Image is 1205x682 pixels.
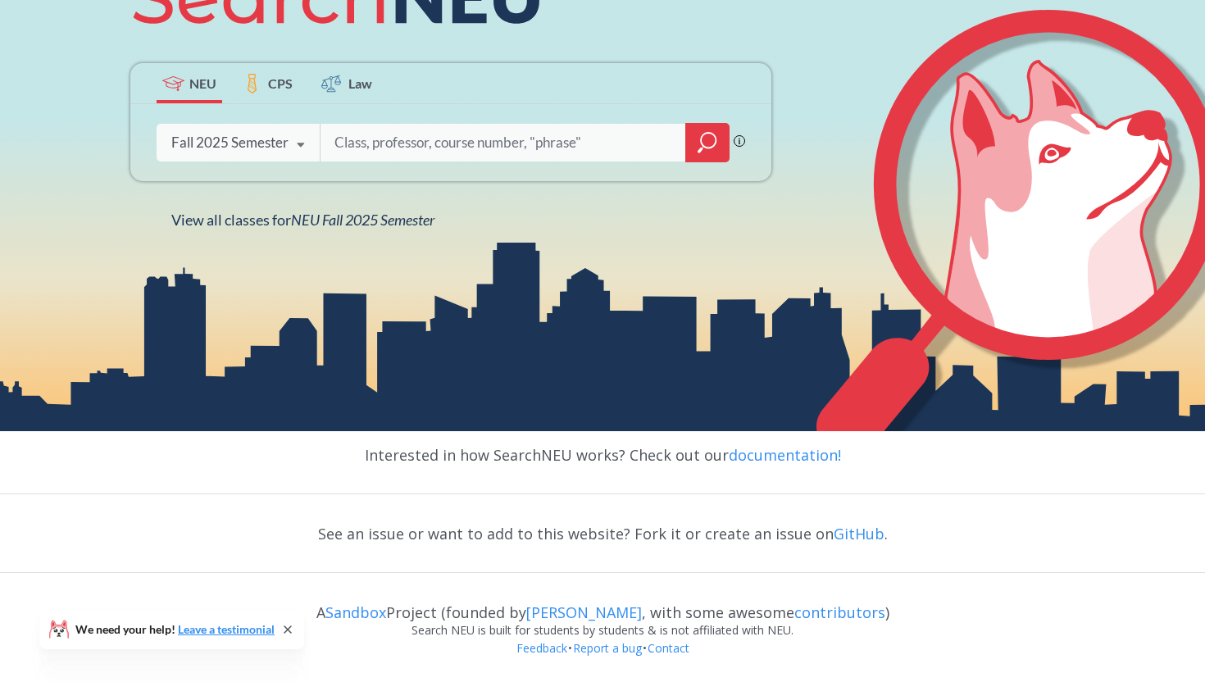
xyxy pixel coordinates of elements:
span: NEU [189,74,216,93]
span: NEU Fall 2025 Semester [291,211,434,229]
span: Law [348,74,372,93]
a: contributors [794,602,885,622]
a: Sandbox [325,602,386,622]
div: Fall 2025 Semester [171,134,289,152]
span: View all classes for [171,211,434,229]
a: documentation! [729,445,841,465]
a: Feedback [516,640,568,656]
div: magnifying glass [685,123,730,162]
input: Class, professor, course number, "phrase" [333,125,674,160]
svg: magnifying glass [698,131,717,154]
a: Contact [647,640,690,656]
a: Report a bug [572,640,643,656]
a: GitHub [834,524,884,543]
a: [PERSON_NAME] [526,602,642,622]
span: CPS [268,74,293,93]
